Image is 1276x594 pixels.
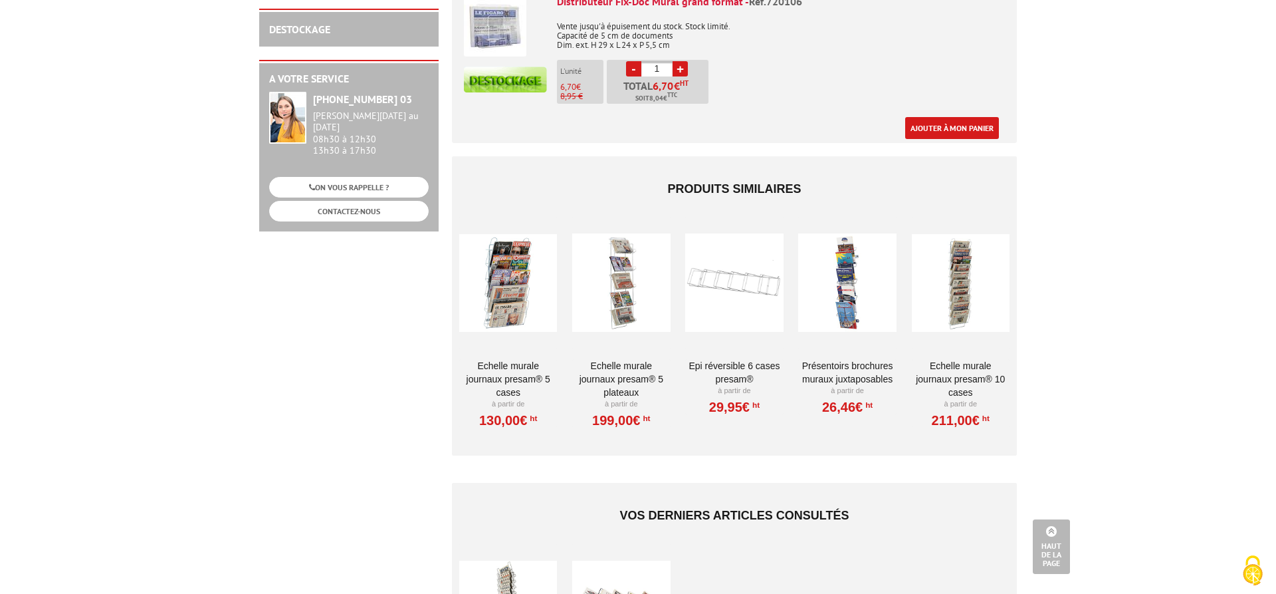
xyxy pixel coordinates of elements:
[912,399,1010,410] p: À partir de
[680,78,689,88] sup: HT
[1236,554,1269,587] img: Cookies (fenêtre modale)
[673,61,688,76] a: +
[557,13,1005,50] p: Vente jusqu'à épuisement du stock. Stock limité. Capacité de 5 cm de documents Dim. ext. H 29 x L...
[798,359,896,386] a: Présentoirs brochures muraux juxtaposables
[750,400,760,410] sup: HT
[709,403,760,411] a: 29,95€HT
[667,91,677,98] sup: TTC
[572,399,670,410] p: À partir de
[313,92,412,106] strong: [PHONE_NUMBER] 03
[560,67,603,76] p: L'unité
[912,359,1010,399] a: Echelle murale journaux Presam® 10 cases
[560,81,576,92] span: 6,70
[572,359,670,399] a: Echelle murale journaux Presam® 5 plateaux
[653,80,674,91] span: 6,70
[667,182,801,196] span: Produits similaires
[560,82,603,92] p: €
[1033,520,1070,574] a: Haut de la page
[313,110,429,133] div: [PERSON_NAME][DATE] au [DATE]
[269,73,429,85] h2: A votre service
[685,386,783,396] p: À partir de
[459,399,557,410] p: À partir de
[980,414,990,423] sup: HT
[459,359,557,399] a: Echelle murale journaux Presam® 5 cases
[313,110,429,156] div: 08h30 à 12h30 13h30 à 17h30
[1229,549,1276,594] button: Cookies (fenêtre modale)
[479,416,537,424] a: 130,00€HT
[626,61,641,76] a: -
[560,92,603,101] p: 8,95 €
[649,93,663,104] span: 8,04
[932,416,990,424] a: 211,00€HT
[464,67,547,92] img: destockage
[905,117,999,139] a: Ajouter à mon panier
[619,509,849,522] span: Vos derniers articles consultés
[685,359,783,386] a: Epi réversible 6 cases Presam®
[640,414,650,423] sup: HT
[269,92,306,144] img: widget-service.jpg
[269,201,429,222] a: CONTACTEZ-NOUS
[592,416,650,424] a: 199,00€HT
[269,177,429,198] a: ON VOUS RAPPELLE ?
[822,403,873,411] a: 26,46€HT
[863,400,873,410] sup: HT
[635,93,677,104] span: Soit €
[610,80,708,104] p: Total
[269,23,330,36] a: DESTOCKAGE
[798,386,896,396] p: À partir de
[674,80,680,91] span: €
[527,414,537,423] sup: HT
